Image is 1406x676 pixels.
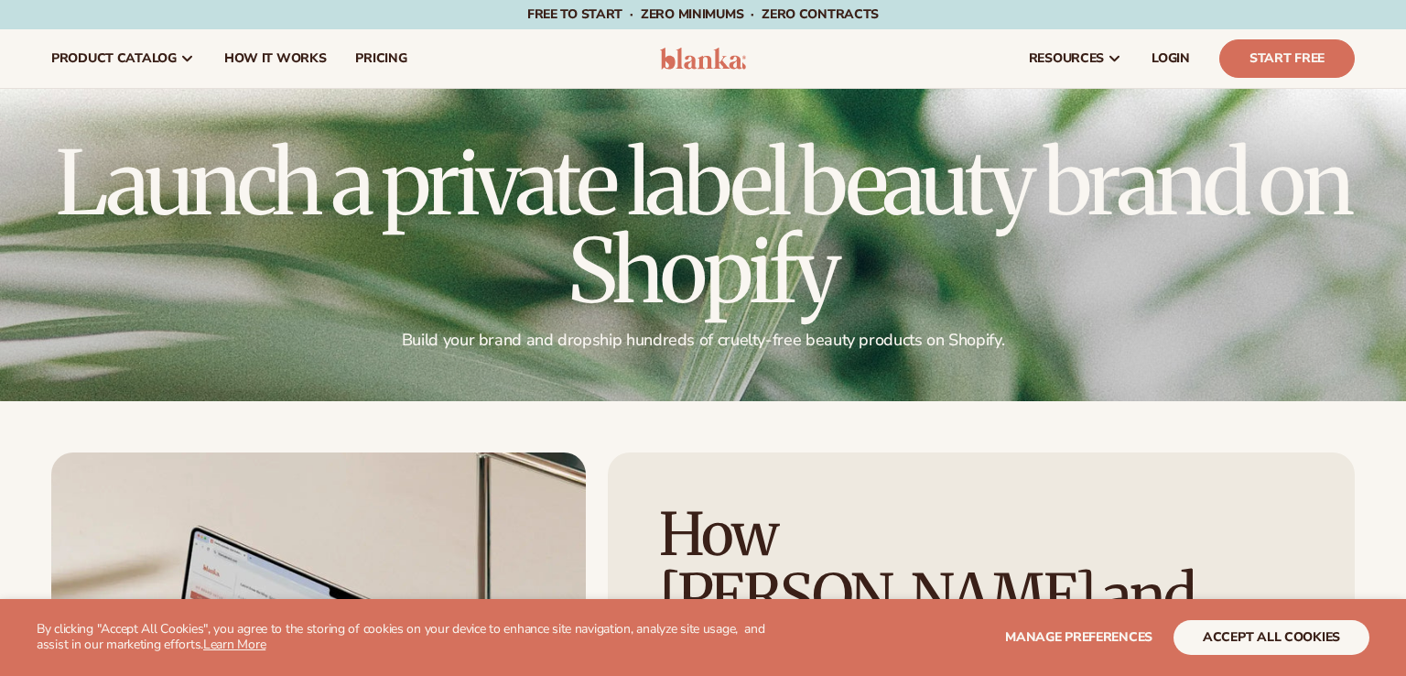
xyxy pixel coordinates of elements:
img: logo [660,48,747,70]
a: Start Free [1219,39,1355,78]
span: LOGIN [1152,51,1190,66]
a: pricing [341,29,421,88]
span: product catalog [51,51,177,66]
a: resources [1014,29,1137,88]
span: resources [1029,51,1104,66]
h1: Launch a private label beauty brand on Shopify [51,139,1355,315]
p: Build your brand and dropship hundreds of cruelty-free beauty products on Shopify. [51,330,1355,351]
a: LOGIN [1137,29,1205,88]
span: pricing [355,51,406,66]
span: How It Works [224,51,327,66]
button: Manage preferences [1005,620,1152,655]
a: How It Works [210,29,341,88]
a: product catalog [37,29,210,88]
p: By clicking "Accept All Cookies", you agree to the storing of cookies on your device to enhance s... [37,622,772,653]
span: Free to start · ZERO minimums · ZERO contracts [527,5,879,23]
span: Manage preferences [1005,628,1152,646]
a: Learn More [203,636,265,653]
button: accept all cookies [1173,620,1369,655]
